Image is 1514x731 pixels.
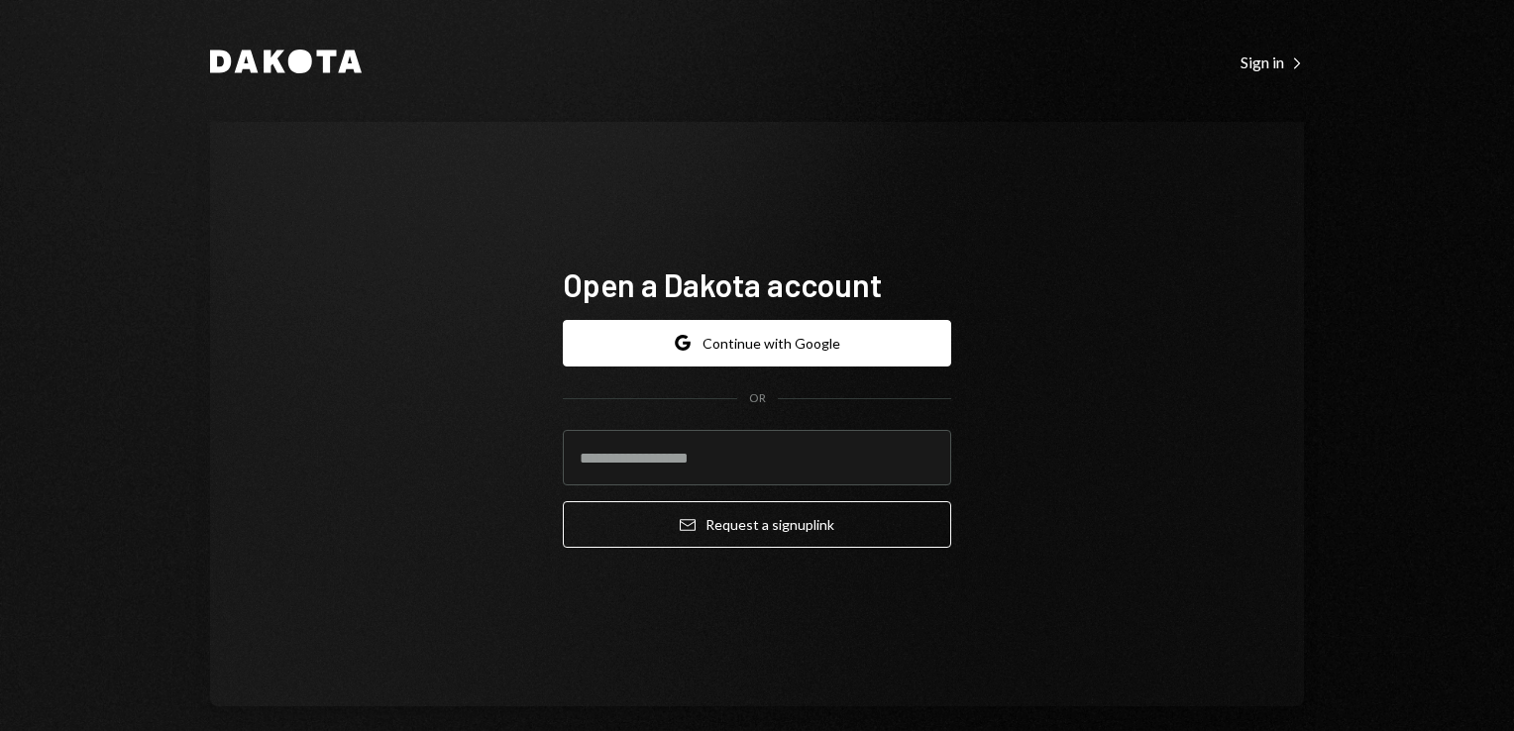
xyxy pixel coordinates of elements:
h1: Open a Dakota account [563,264,951,304]
div: OR [749,390,766,407]
button: Continue with Google [563,320,951,366]
div: Sign in [1241,52,1304,72]
button: Request a signuplink [563,501,951,548]
a: Sign in [1241,51,1304,72]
